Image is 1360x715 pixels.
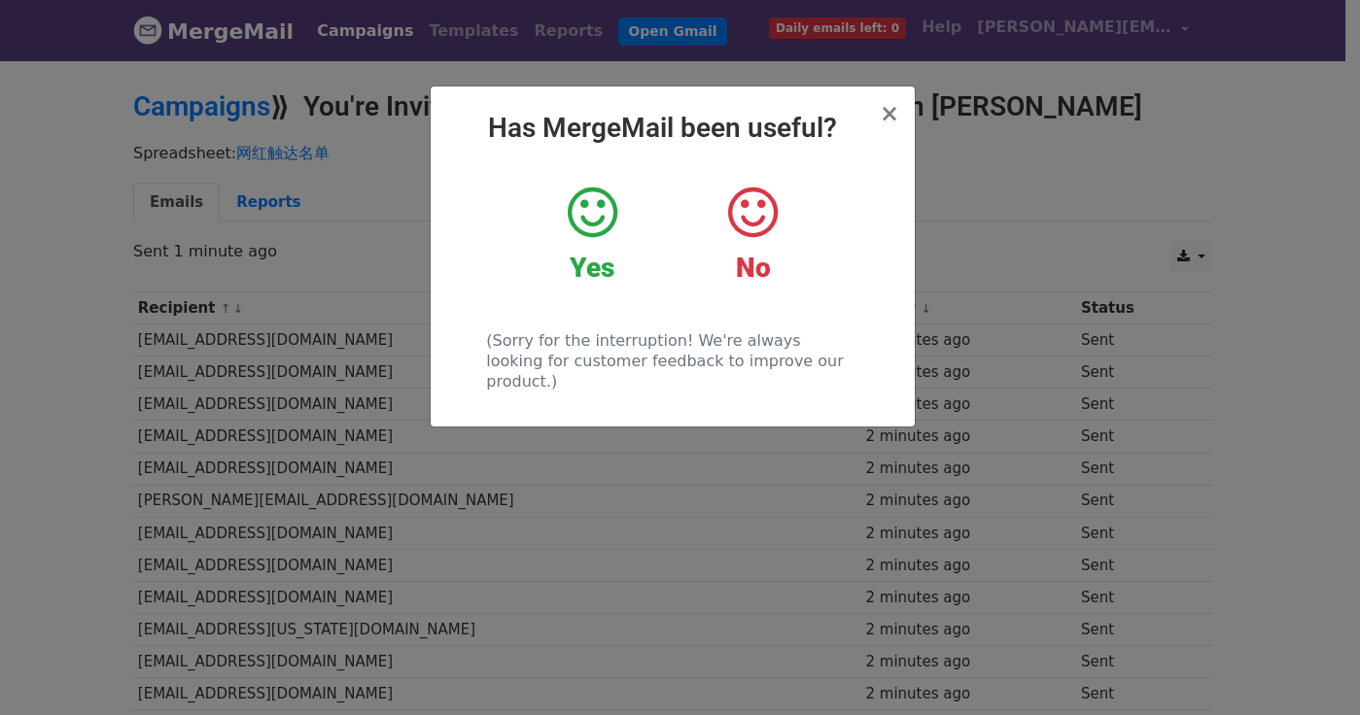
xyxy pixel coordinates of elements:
[527,184,658,285] a: Yes
[687,184,819,285] a: No
[446,112,899,145] h2: Has MergeMail been useful?
[880,100,899,127] span: ×
[570,252,614,284] strong: Yes
[736,252,771,284] strong: No
[880,102,899,125] button: Close
[486,330,858,392] p: (Sorry for the interruption! We're always looking for customer feedback to improve our product.)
